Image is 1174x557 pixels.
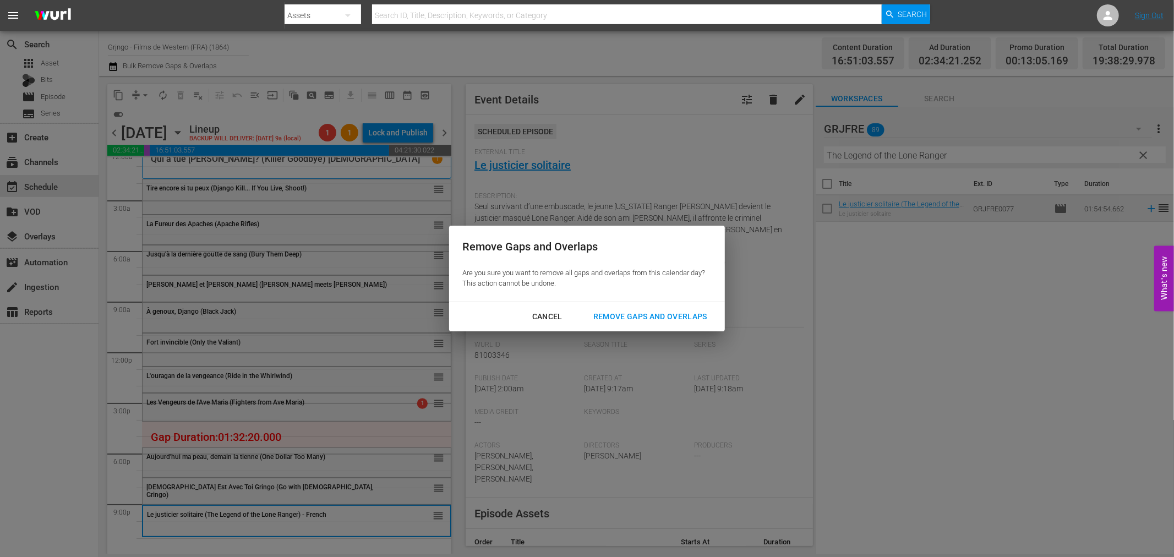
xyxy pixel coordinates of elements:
a: Sign Out [1135,11,1164,20]
button: Open Feedback Widget [1154,246,1174,312]
span: menu [7,9,20,22]
button: Remove Gaps and Overlaps [580,307,720,327]
div: Remove Gaps and Overlaps [585,310,716,324]
p: Are you sure you want to remove all gaps and overlaps from this calendar day? [462,268,705,278]
div: Cancel [523,310,571,324]
button: Cancel [519,307,576,327]
p: This action cannot be undone. [462,278,705,289]
img: ans4CAIJ8jUAAAAAAAAAAAAAAAAAAAAAAAAgQb4GAAAAAAAAAAAAAAAAAAAAAAAAJMjXAAAAAAAAAAAAAAAAAAAAAAAAgAT5G... [26,3,79,29]
span: Search [898,4,927,24]
div: Remove Gaps and Overlaps [462,239,705,255]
